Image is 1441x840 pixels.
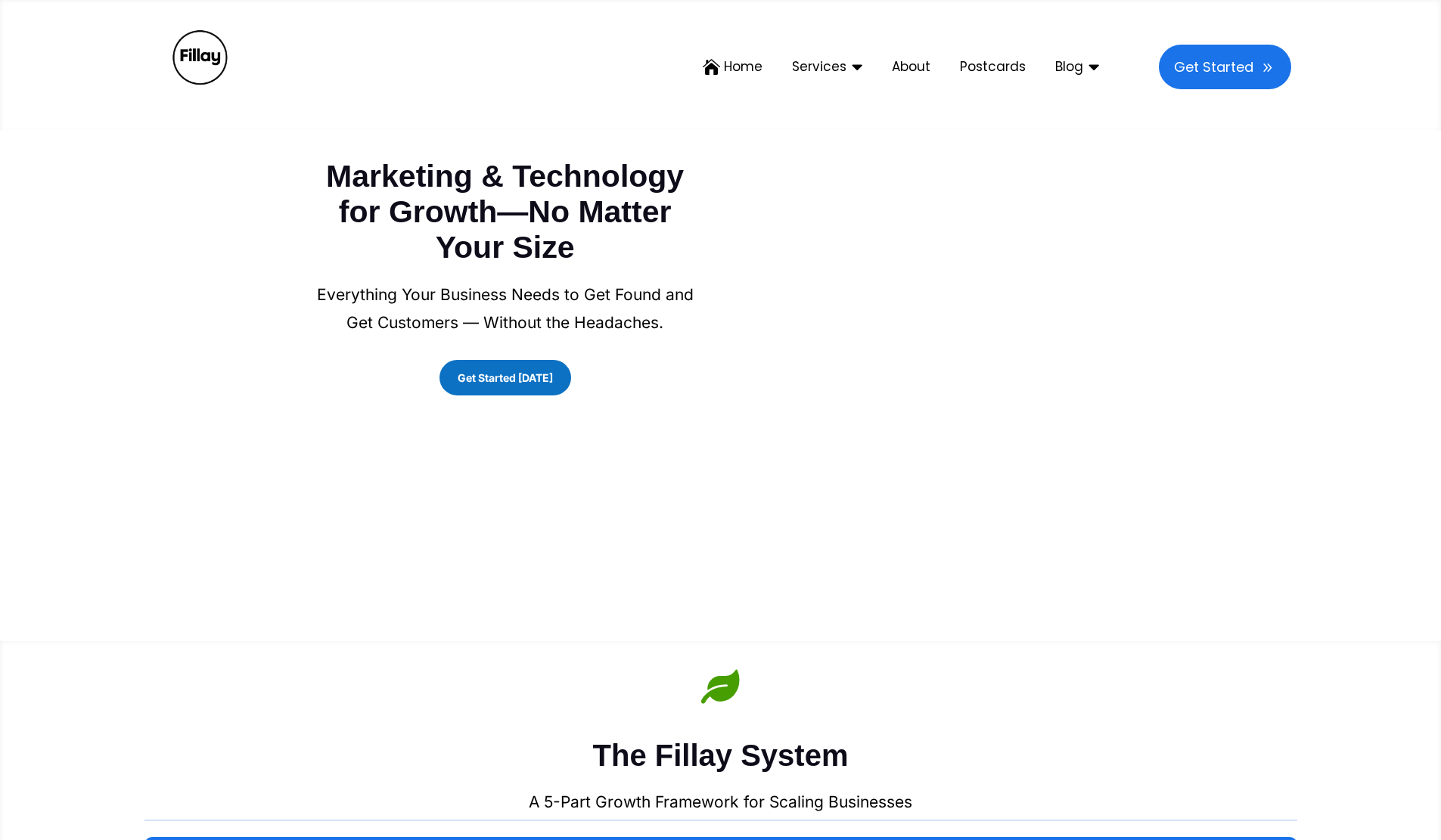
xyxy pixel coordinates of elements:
a: Postcards [952,53,1033,81]
span: Postcards [960,60,1026,73]
span: Services [792,60,846,73]
span: Blog [1055,60,1083,73]
span:  Icon Font [1083,58,1099,76]
a: About [884,53,938,81]
span: Get Started [1174,60,1253,74]
p: A 5-Part Growth Framework for Scaling Businesses [144,789,1297,817]
span: 9 Icon Font [1253,58,1276,76]
a: Get Started [DATE] [439,360,571,396]
span:  [701,670,740,704]
span:  Icon Font [846,58,862,76]
p: Everything Your Business Needs to Get Found and Get Customers — Without the Headaches. [312,281,698,337]
h2: The Fillay System [144,738,1297,780]
h2: Marketing & Technology for Growth—No Matter Your Size [312,159,698,273]
a:  Icon FontServices [784,51,870,83]
a: 9 Icon FontGet Started [1159,45,1291,89]
span: Home [724,60,762,73]
a:  Icon FontHome [695,51,770,83]
a:  Icon FontBlog [1048,51,1107,83]
span: About [892,60,930,73]
span:  Icon Font [703,58,724,76]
